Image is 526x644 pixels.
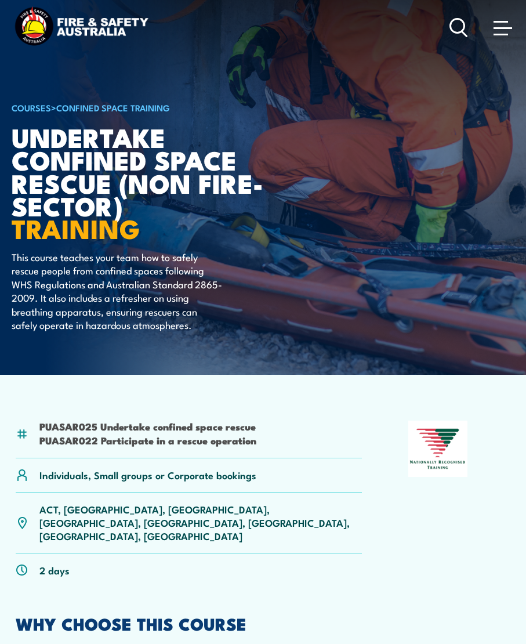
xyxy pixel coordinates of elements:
strong: TRAINING [12,208,140,248]
p: ACT, [GEOGRAPHIC_DATA], [GEOGRAPHIC_DATA], [GEOGRAPHIC_DATA], [GEOGRAPHIC_DATA], [GEOGRAPHIC_DATA... [39,502,362,543]
p: 2 days [39,563,70,577]
li: PUASAR022 Participate in a rescue operation [39,433,256,447]
img: Nationally Recognised Training logo. [408,421,467,477]
a: COURSES [12,101,51,114]
li: PUASAR025 Undertake confined space rescue [39,419,256,433]
a: Confined Space Training [56,101,170,114]
h6: > [12,100,298,114]
p: This course teaches your team how to safely rescue people from confined spaces following WHS Regu... [12,250,223,331]
h1: Undertake Confined Space Rescue (non Fire-Sector) [12,125,298,239]
p: Individuals, Small groups or Corporate bookings [39,468,256,482]
h2: WHY CHOOSE THIS COURSE [16,616,510,631]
